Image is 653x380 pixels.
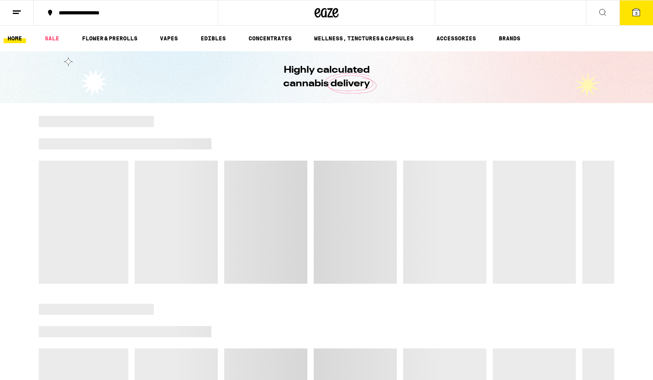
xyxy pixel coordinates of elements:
a: HOME [4,34,26,43]
a: WELLNESS, TINCTURES & CAPSULES [310,34,418,43]
a: VAPES [156,34,182,43]
span: 3 [635,11,637,16]
a: EDIBLES [197,34,230,43]
a: FLOWER & PREROLLS [78,34,141,43]
button: 3 [619,0,653,25]
a: ACCESSORIES [432,34,480,43]
a: CONCENTRATES [245,34,296,43]
h1: Highly calculated cannabis delivery [261,64,392,91]
button: BRANDS [495,34,524,43]
a: SALE [41,34,63,43]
